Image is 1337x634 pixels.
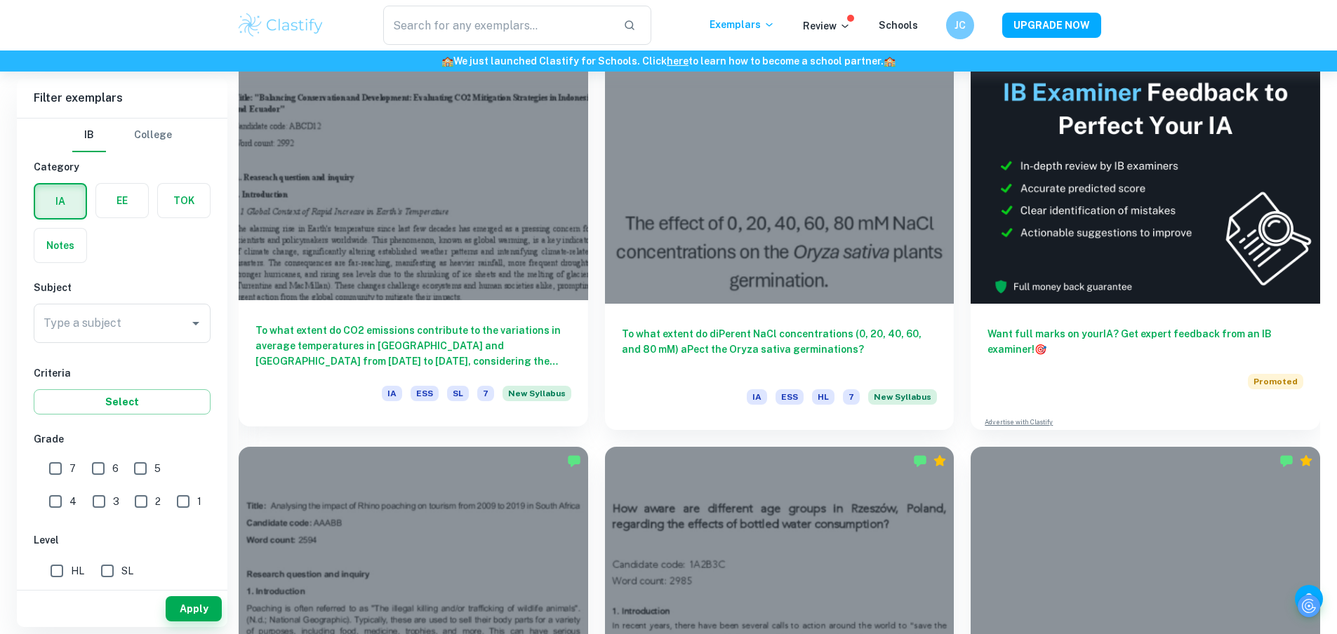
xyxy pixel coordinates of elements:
[971,42,1320,430] a: Want full marks on yourIA? Get expert feedback from an IB examiner!PromotedAdvertise with Clastify
[933,454,947,468] div: Premium
[166,596,222,621] button: Apply
[112,461,119,476] span: 6
[69,461,76,476] span: 7
[1035,344,1046,355] span: 🎯
[186,313,206,333] button: Open
[34,389,211,414] button: Select
[69,494,77,509] span: 4
[441,55,453,67] span: 🏫
[1299,454,1313,468] div: Premium
[255,323,571,369] h6: To what extent do CO2 emissions contribute to the variations in average temperatures in [GEOGRAPH...
[113,494,119,509] span: 3
[985,417,1053,427] a: Advertise with Clastify
[158,184,210,217] button: TOK
[812,389,834,405] span: HL
[35,184,86,218] button: IA
[154,461,161,476] span: 5
[34,159,211,175] h6: Category
[868,389,937,405] span: New Syllabus
[3,53,1334,69] h6: We just launched Clastify for Schools. Click to learn how to become a school partner.
[72,119,106,152] button: IB
[710,17,775,32] p: Exemplars
[382,386,402,401] span: IA
[237,11,326,39] img: Clastify logo
[121,563,133,579] span: SL
[239,42,588,430] a: To what extent do CO2 emissions contribute to the variations in average temperatures in [GEOGRAPH...
[667,55,689,67] a: here
[34,229,86,262] button: Notes
[884,55,896,67] span: 🏫
[17,79,227,118] h6: Filter exemplars
[946,11,974,39] button: JC
[411,386,439,401] span: ESS
[477,386,494,401] span: 7
[34,431,211,447] h6: Grade
[1279,454,1293,468] img: Marked
[1295,585,1323,613] button: Help and Feedback
[72,119,172,152] div: Filter type choice
[971,42,1320,304] img: Thumbnail
[197,494,201,509] span: 1
[34,280,211,295] h6: Subject
[879,20,918,31] a: Schools
[503,386,571,401] span: New Syllabus
[913,454,927,468] img: Marked
[134,119,172,152] button: College
[34,365,211,381] h6: Criteria
[447,386,469,401] span: SL
[987,326,1303,357] h6: Want full marks on your IA ? Get expert feedback from an IB examiner!
[622,326,938,372] h6: To what extent do diPerent NaCl concentrations (0, 20, 40, 60, and 80 mM) aPect the Oryza sativa ...
[952,18,968,33] h6: JC
[96,184,148,217] button: EE
[567,454,581,468] img: Marked
[71,563,84,579] span: HL
[1248,374,1303,389] span: Promoted
[155,494,161,509] span: 2
[503,386,571,410] div: Starting from the May 2026 session, the ESS IA requirements have changed. We created this exempla...
[605,42,954,430] a: To what extent do diPerent NaCl concentrations (0, 20, 40, 60, and 80 mM) aPect the Oryza sativa ...
[776,389,804,405] span: ESS
[868,389,937,413] div: Starting from the May 2026 session, the ESS IA requirements have changed. We created this exempla...
[803,18,851,34] p: Review
[34,532,211,548] h6: Level
[383,6,613,45] input: Search for any exemplars...
[1002,13,1101,38] button: UPGRADE NOW
[843,389,860,405] span: 7
[747,389,767,405] span: IA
